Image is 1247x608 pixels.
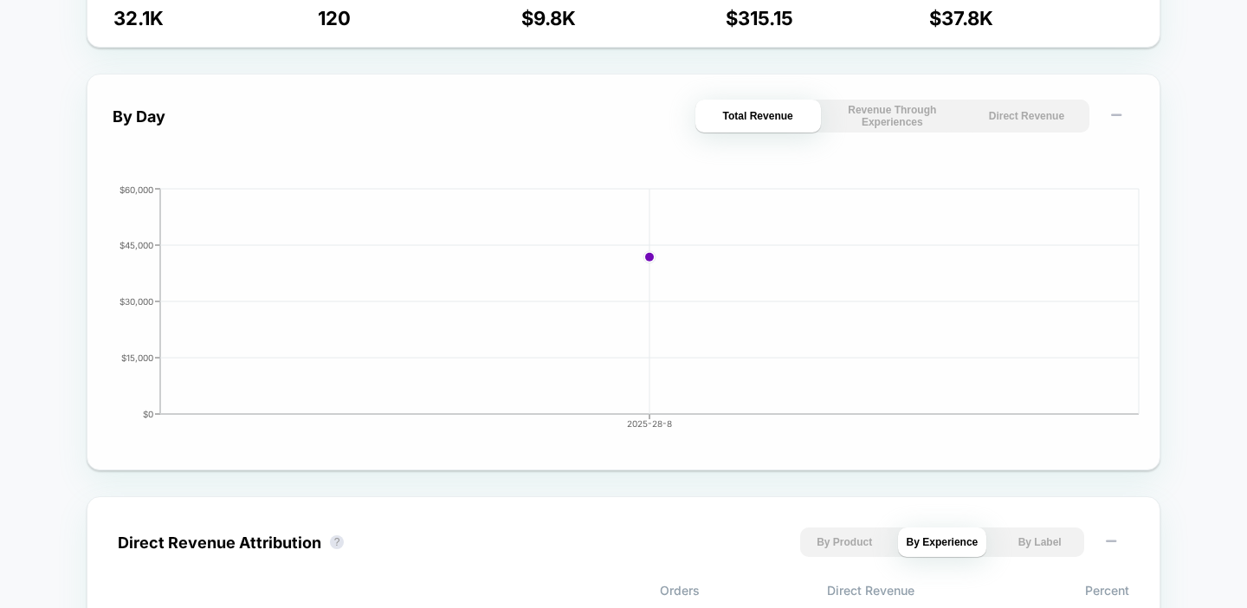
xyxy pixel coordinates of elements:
[120,184,153,195] tspan: $60,000
[318,7,522,29] p: 120
[898,527,987,557] button: By Experience
[914,583,1129,598] span: Percent
[695,100,821,133] button: Total Revenue
[330,535,344,549] button: ?
[521,7,726,29] p: $ 9.8K
[118,534,321,552] div: Direct Revenue Attribution
[120,296,153,307] tspan: $30,000
[929,7,1134,29] p: $ 37.8K
[121,353,153,363] tspan: $15,000
[700,583,914,598] span: Direct Revenue
[995,527,1084,557] button: By Label
[113,7,318,29] p: 32.1K
[800,527,889,557] button: By Product
[143,409,153,419] tspan: $0
[113,107,165,126] div: By Day
[830,100,955,133] button: Revenue Through Experiences
[627,418,672,429] tspan: 2025-28-8
[964,100,1089,133] button: Direct Revenue
[120,240,153,250] tspan: $45,000
[726,7,930,29] p: $ 315.15
[485,583,700,598] span: Orders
